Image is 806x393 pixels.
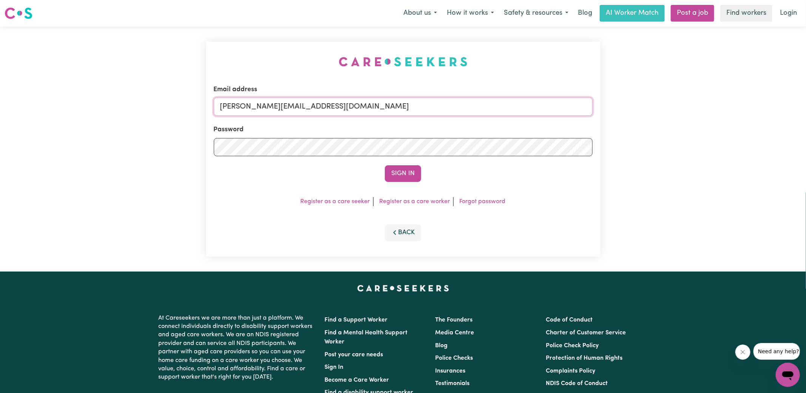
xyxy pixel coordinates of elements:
iframe: Button to launch messaging window [776,363,800,387]
button: How it works [442,5,499,21]
a: Testimonials [435,381,469,387]
label: Email address [214,85,258,95]
a: Complaints Policy [546,368,596,374]
button: About us [398,5,442,21]
input: Email address [214,98,593,116]
button: Sign In [385,165,421,182]
a: Find a Mental Health Support Worker [324,330,408,345]
a: Sign In [324,364,343,370]
a: Register as a care worker [380,199,450,205]
a: Register as a care seeker [301,199,370,205]
p: At Careseekers we are more than just a platform. We connect individuals directly to disability su... [158,311,315,385]
a: Blog [435,343,448,349]
a: Forgot password [460,199,506,205]
a: Blog [573,5,597,22]
a: Code of Conduct [546,317,593,323]
iframe: Message from company [754,343,800,360]
a: Police Checks [435,355,473,361]
label: Password [214,125,244,135]
a: Login [775,5,801,22]
iframe: Close message [735,345,750,360]
a: The Founders [435,317,472,323]
a: AI Worker Match [600,5,665,22]
a: Police Check Policy [546,343,599,349]
button: Back [385,224,421,241]
a: Post a job [671,5,714,22]
a: Post your care needs [324,352,383,358]
button: Safety & resources [499,5,573,21]
a: Media Centre [435,330,474,336]
a: NDIS Code of Conduct [546,381,608,387]
a: Find workers [720,5,772,22]
img: Careseekers logo [5,6,32,20]
a: Find a Support Worker [324,317,388,323]
a: Become a Care Worker [324,377,389,383]
a: Charter of Customer Service [546,330,626,336]
a: Protection of Human Rights [546,355,623,361]
a: Insurances [435,368,465,374]
a: Careseekers logo [5,5,32,22]
a: Careseekers home page [357,285,449,291]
